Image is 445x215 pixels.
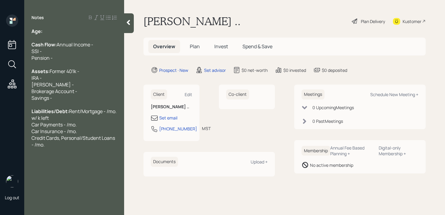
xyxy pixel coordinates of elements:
[330,145,374,156] div: Annual Fee Based Planning +
[242,43,272,50] span: Spend & Save
[31,108,117,148] span: Rent/Mortgage - /mo. w/ k left Car Payments - /mo. Car Insurance - /mo. Credit Cards, Personal/St...
[251,159,268,165] div: Upload +
[31,28,42,35] span: Age:
[226,89,249,99] h6: Co-client
[322,67,347,73] div: $0 deposited
[312,104,354,111] div: 0 Upcoming Meeting s
[31,68,50,75] span: Assets:
[361,18,385,25] div: Plan Delivery
[151,157,178,167] h6: Documents
[283,67,306,73] div: $0 invested
[312,118,343,124] div: 0 Past Meeting s
[302,89,325,99] h6: Meetings
[5,195,19,200] div: Log out
[151,89,167,99] h6: Client
[190,43,200,50] span: Plan
[204,67,226,73] div: Set advisor
[159,115,177,121] div: Set email
[370,92,418,97] div: Schedule New Meeting +
[185,92,192,97] div: Edit
[143,15,241,28] h1: [PERSON_NAME] ..
[310,162,353,168] div: No active membership
[379,145,418,156] div: Digital-only Membership +
[31,41,93,61] span: Annual Income - SSI - Pension -
[31,41,57,48] span: Cash Flow:
[159,67,188,73] div: Prospect · New
[151,104,192,109] h6: [PERSON_NAME] ..
[153,43,175,50] span: Overview
[214,43,228,50] span: Invest
[31,15,44,21] label: Notes
[202,125,211,132] div: MST
[159,126,197,132] div: [PHONE_NUMBER]
[302,146,330,156] h6: Membership
[31,68,79,101] span: Former 401k - IRA - [PERSON_NAME] - Brokerage Account - Savings -
[6,175,18,187] img: retirable_logo.png
[242,67,268,73] div: $0 net-worth
[403,18,421,25] div: Kustomer
[31,108,69,115] span: Liabilities/Debt:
